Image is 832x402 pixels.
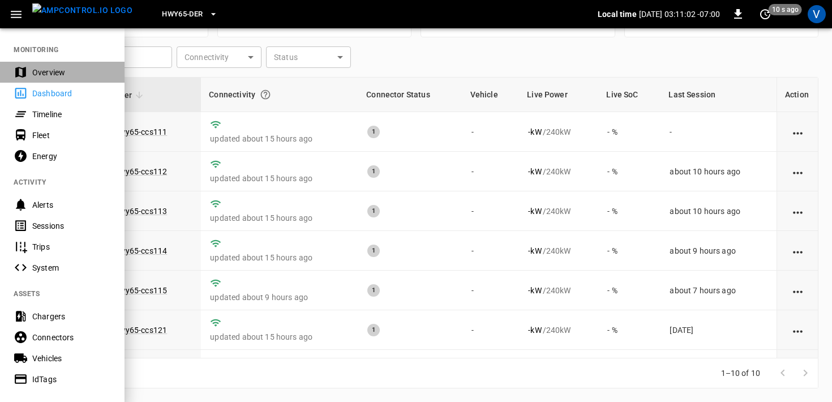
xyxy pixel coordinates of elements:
div: Vehicles [32,353,111,364]
div: Dashboard [32,88,111,99]
div: Sessions [32,220,111,232]
span: HWY65-DER [162,8,203,21]
p: [DATE] 03:11:02 -07:00 [639,8,720,20]
div: profile-icon [808,5,826,23]
div: Fleet [32,130,111,141]
div: Timeline [32,109,111,120]
img: ampcontrol.io logo [32,3,132,18]
div: IdTags [32,374,111,385]
div: System [32,262,111,273]
div: Chargers [32,311,111,322]
div: Trips [32,241,111,253]
span: 10 s ago [769,4,802,15]
div: Overview [32,67,111,78]
button: set refresh interval [756,5,774,23]
div: Connectors [32,332,111,343]
p: Local time [598,8,637,20]
div: Energy [32,151,111,162]
div: Alerts [32,199,111,211]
